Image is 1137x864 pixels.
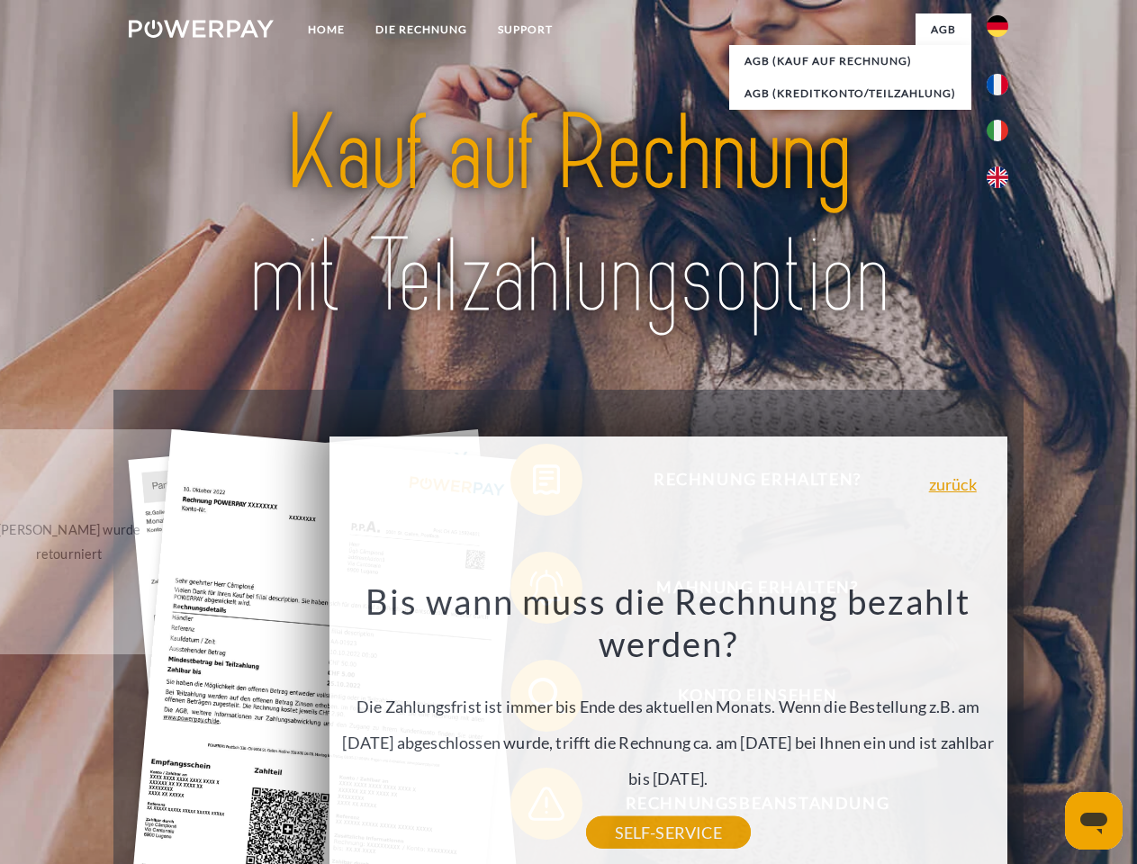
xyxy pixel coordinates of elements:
div: Die Zahlungsfrist ist immer bis Ende des aktuellen Monats. Wenn die Bestellung z.B. am [DATE] abg... [339,580,997,832]
img: en [987,166,1008,188]
img: logo-powerpay-white.svg [129,20,274,38]
iframe: Schaltfläche zum Öffnen des Messaging-Fensters [1065,792,1123,850]
h3: Bis wann muss die Rechnung bezahlt werden? [339,580,997,666]
img: title-powerpay_de.svg [172,86,965,345]
img: fr [987,74,1008,95]
img: de [987,15,1008,37]
a: Home [293,13,360,46]
a: DIE RECHNUNG [360,13,483,46]
a: zurück [929,476,977,492]
a: agb [916,13,971,46]
img: it [987,120,1008,141]
a: AGB (Kauf auf Rechnung) [729,45,971,77]
a: AGB (Kreditkonto/Teilzahlung) [729,77,971,110]
a: SUPPORT [483,13,568,46]
a: SELF-SERVICE [586,816,751,849]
